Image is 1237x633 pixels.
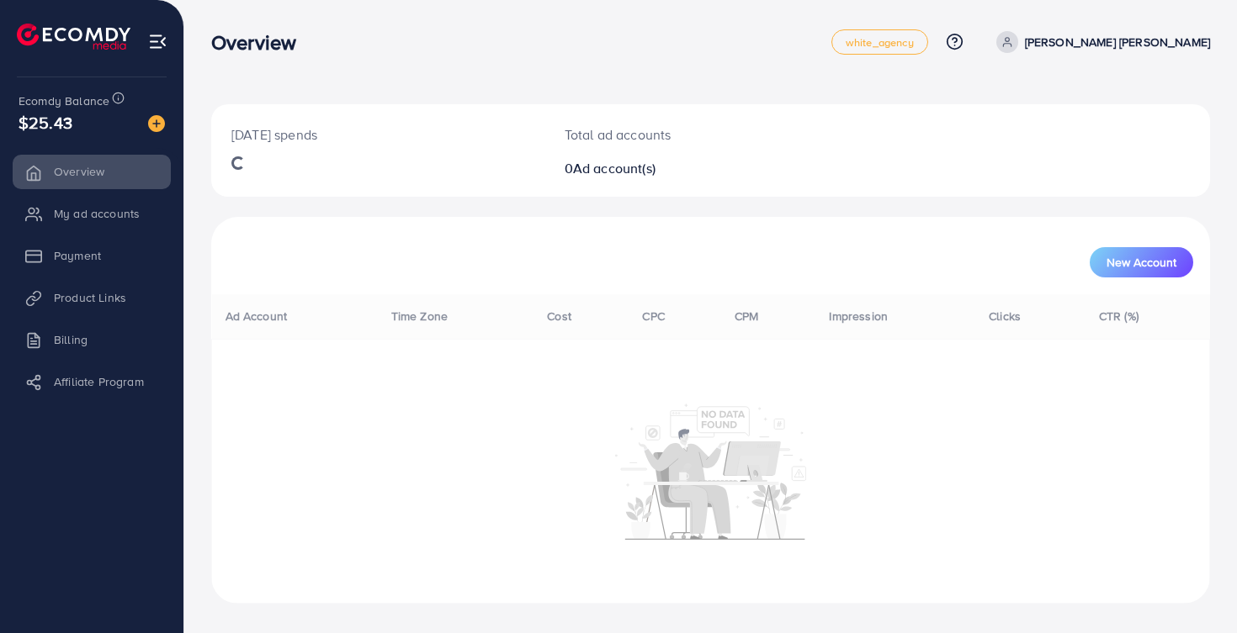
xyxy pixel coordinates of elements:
[1090,247,1193,277] button: New Account
[565,124,774,145] p: Total ad accounts
[148,115,165,132] img: image
[19,92,109,109] span: Ecomdy Balance
[846,37,914,48] span: white_agency
[573,159,656,177] span: Ad account(s)
[17,24,130,50] img: logo
[990,31,1210,53] a: [PERSON_NAME] [PERSON_NAME]
[565,161,774,177] h2: 0
[831,29,928,55] a: white_agency
[19,110,72,135] span: $25.43
[1107,256,1176,268] span: New Account
[231,124,524,145] p: [DATE] spends
[148,32,167,51] img: menu
[211,30,310,55] h3: Overview
[1025,32,1210,52] p: [PERSON_NAME] [PERSON_NAME]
